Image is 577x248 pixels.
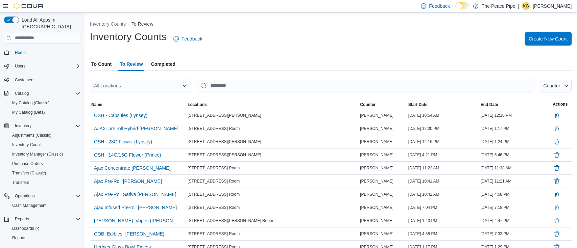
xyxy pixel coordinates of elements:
div: [STREET_ADDRESS][PERSON_NAME] [186,138,359,146]
span: Inventory Count [12,142,41,147]
span: [PERSON_NAME] [360,152,393,158]
span: Customers [12,76,80,84]
button: Reports [1,214,83,224]
span: Customers [15,77,34,83]
button: AJAX. pre roll Hybrid-[PERSON_NAME] [91,123,181,134]
button: Home [1,48,83,57]
a: Customers [12,76,37,84]
div: [DATE] 5:46 PM [479,151,551,159]
span: [PERSON_NAME] [360,139,393,144]
button: Ajax Infused Pre-roll [PERSON_NAME] [91,202,179,213]
div: [DATE] 7:04 PM [407,203,479,212]
button: Create New Count [525,32,572,46]
span: Counter [543,83,560,88]
button: Operations [1,191,83,201]
span: Actions [553,102,568,107]
div: Khushi Gajeeban [522,2,530,10]
span: Completed [151,57,175,71]
button: Inventory [1,121,83,131]
button: End Date [479,101,551,109]
button: Inventory Count [7,140,83,149]
div: [DATE] 10:41 AM [407,177,479,185]
a: Purchase Orders [9,160,46,168]
span: OSH - Capsules (Lynsey) [94,112,147,119]
span: Adjustments (Classic) [12,133,51,138]
button: Delete [553,203,561,212]
span: Users [15,63,25,69]
div: [DATE] 12:10 PM [479,111,551,119]
span: [PERSON_NAME] [360,205,393,210]
div: [DATE] 11:22 AM [407,164,479,172]
input: Dark Mode [455,2,470,9]
span: Transfers (Classic) [9,169,80,177]
div: [DATE] 11:38 AM [479,164,551,172]
button: Ajax Pre-Roll [PERSON_NAME] [91,176,165,186]
button: OSH - 28G Flower (Lynsey) [91,137,155,147]
span: [PERSON_NAME]. Vapes ([PERSON_NAME]) [94,217,182,224]
span: Adjustments (Classic) [9,131,80,139]
span: Locations [188,102,207,107]
button: [PERSON_NAME]. Vapes ([PERSON_NAME]) [91,216,185,226]
button: Delete [553,177,561,185]
div: [STREET_ADDRESS][PERSON_NAME] [186,111,359,119]
button: OSH - Capsules (Lynsey) [91,110,150,120]
p: The Peace Pipe [482,2,515,10]
div: [DATE] 1:43 PM [407,217,479,225]
button: Users [12,62,28,70]
div: [STREET_ADDRESS] Room [186,125,359,133]
span: Users [12,62,80,70]
a: Inventory Count [9,141,44,149]
span: Create New Count [529,35,568,42]
button: Cash Management [7,201,83,210]
span: COB. Edibles- [PERSON_NAME] [94,230,164,237]
div: [DATE] 7:18 PM [479,203,551,212]
button: Delete [553,230,561,238]
span: Reports [15,216,29,222]
span: Load All Apps in [GEOGRAPHIC_DATA] [19,17,80,30]
div: [STREET_ADDRESS][PERSON_NAME] Room [186,217,359,225]
button: Delete [553,111,561,119]
div: [DATE] 7:33 PM [479,230,551,238]
div: [DATE] 4:21 PM [407,151,479,159]
div: [DATE] 4:58 PM [479,190,551,198]
div: [DATE] 10:54 AM [407,111,479,119]
span: My Catalog (Classic) [9,99,80,107]
div: [STREET_ADDRESS] Room [186,190,359,198]
button: Users [1,61,83,71]
button: Delete [553,164,561,172]
button: Inventory Counts [90,21,126,27]
span: [PERSON_NAME] [360,165,393,171]
span: Inventory Count [9,141,80,149]
span: Catalog [12,89,80,98]
div: [STREET_ADDRESS] Room [186,203,359,212]
input: This is a search bar. After typing your query, hit enter to filter the results lower in the page. [197,79,534,92]
button: Catalog [1,89,83,98]
p: | [518,2,519,10]
button: Open list of options [182,83,187,88]
span: Feedback [182,35,202,42]
button: Inventory [12,122,34,130]
div: [STREET_ADDRESS] Room [186,177,359,185]
div: [STREET_ADDRESS][PERSON_NAME] [186,151,359,159]
span: Inventory [12,122,80,130]
span: Purchase Orders [9,160,80,168]
span: Home [12,48,80,57]
button: Ajax Concentrate [PERSON_NAME] [91,163,173,173]
span: Dashboards [9,224,80,232]
button: Delete [553,151,561,159]
div: [STREET_ADDRESS] Room [186,164,359,172]
div: [DATE] 12:16 PM [407,138,479,146]
button: Transfers [7,178,83,187]
span: OSH - 28G Flower (Lynsey) [94,138,152,145]
span: OSH - 14G/15G Flower (Prince) [94,151,161,158]
a: Transfers (Classic) [9,169,49,177]
div: [DATE] 11:21 AM [479,177,551,185]
span: Ajax Concentrate [PERSON_NAME] [94,165,170,171]
h1: Inventory Counts [90,30,167,44]
span: Transfers [12,180,29,185]
a: Adjustments (Classic) [9,131,54,139]
span: Dashboards [12,226,39,231]
button: Delete [553,190,561,198]
span: Operations [12,192,80,200]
